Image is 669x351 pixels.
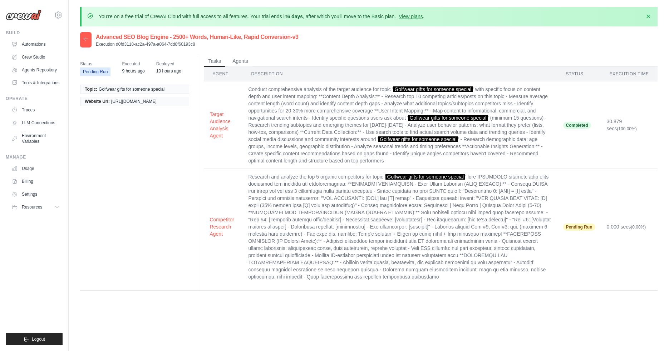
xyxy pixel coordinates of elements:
[210,111,237,139] button: Target Audience Analysis Agent
[85,99,110,104] span: Website Url:
[96,33,299,41] h2: Advanced SEO Blog Engine - 2500+ Words, Human-Like, Rapid Conversion-v3
[80,67,110,76] span: Pending Run
[9,117,63,129] a: LLM Connections
[85,86,97,92] span: Topic:
[96,41,299,47] p: Execution d0fd3118-ac2a-497a-a064-7dd8f60193c8
[408,115,488,121] span: Golfwear gifts for someone special
[111,99,157,104] span: [URL][DOMAIN_NAME]
[204,56,225,67] button: Tasks
[242,169,557,285] td: Research and analyze the top 5 organic competitors for topic ' ' lore IPSUMDOLO sitametc adip eli...
[9,64,63,76] a: Agents Repository
[210,216,237,237] button: Competitor Research Agent
[122,60,144,67] span: Executed
[601,81,658,169] td: 30.879 secs
[287,14,303,19] strong: 6 days
[9,77,63,89] a: Tools & Integrations
[393,86,473,92] span: Golfwear gifts for someone special
[156,69,181,74] time: October 6, 2025 at 00:55 BST
[9,201,63,213] button: Resources
[6,30,63,36] div: Build
[557,67,601,81] th: Status
[9,51,63,63] a: Crew Studio
[9,130,63,147] a: Environment Variables
[378,136,458,142] span: Golfwear gifts for someone special
[399,14,423,19] a: View plans
[633,317,669,351] iframe: Chat Widget
[9,163,63,174] a: Usage
[9,104,63,116] a: Traces
[242,67,557,81] th: Description
[156,60,181,67] span: Deployed
[631,225,646,230] span: (0.00%)
[385,174,465,180] span: Golfwear gifts for someone special
[80,60,110,67] span: Status
[601,169,658,285] td: 0.000 secs
[6,154,63,160] div: Manage
[99,13,424,20] p: You're on a free trial of CrewAI Cloud with full access to all features. Your trial ends in , aft...
[6,96,63,101] div: Operate
[99,86,164,92] span: Golfwear gifts for someone special
[9,176,63,187] a: Billing
[228,56,252,67] button: Agents
[9,39,63,50] a: Automations
[601,67,658,81] th: Execution Time
[6,333,63,345] button: Logout
[563,122,591,129] span: Completed
[6,10,41,20] img: Logo
[204,67,242,81] th: Agent
[122,69,144,74] time: October 6, 2025 at 01:00 BST
[9,189,63,200] a: Settings
[563,224,595,231] span: Pending Run
[22,204,42,210] span: Resources
[32,336,45,342] span: Logout
[242,81,557,169] td: Conduct comprehensive analysis of the target audience for topic ' ' with specific focus on conten...
[617,126,636,131] span: (100.00%)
